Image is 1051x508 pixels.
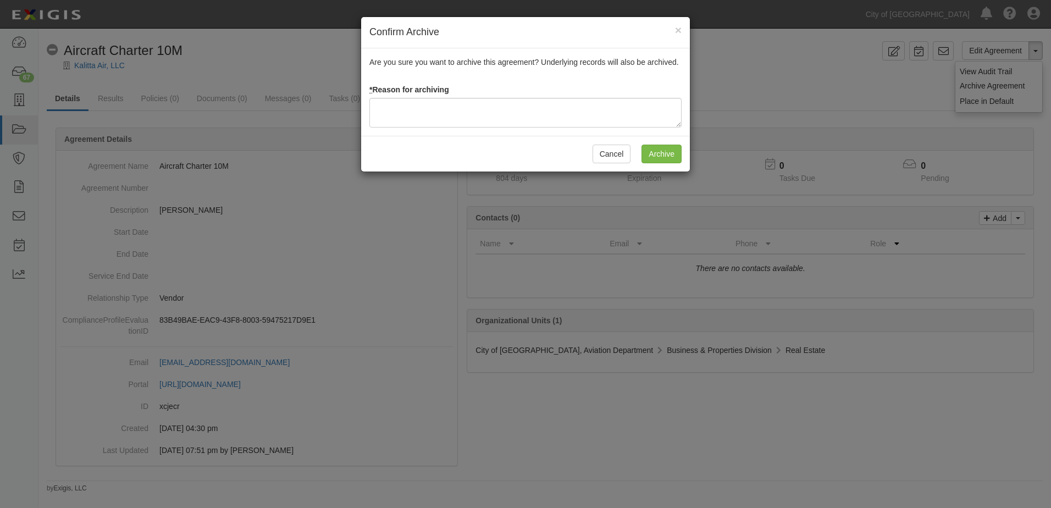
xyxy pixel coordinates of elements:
[675,24,682,36] button: Close
[675,24,682,36] span: ×
[361,48,690,136] div: Are you sure you want to archive this agreement? Underlying records will also be archived.
[641,145,682,163] input: Archive
[369,25,682,40] h4: Confirm Archive
[593,145,631,163] button: Cancel
[369,84,449,95] label: Reason for archiving
[369,85,372,94] abbr: required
